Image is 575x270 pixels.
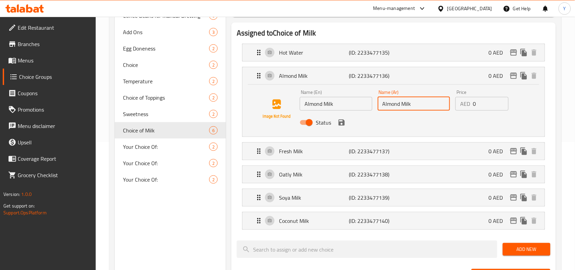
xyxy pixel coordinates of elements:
li: Expand [237,41,550,64]
li: Expand [237,209,550,232]
span: Temperature [123,77,209,85]
p: (ID: 2233477135) [349,48,395,57]
div: Your Choice Of:2 [115,155,226,171]
span: Get support on: [3,201,35,210]
p: (ID: 2233477138) [349,170,395,179]
div: Choice of Toppings2 [115,89,226,106]
button: Add New [503,243,550,256]
span: Your Choice Of: [123,143,209,151]
div: Add Ons3 [115,24,226,40]
input: Enter name En [300,97,372,111]
span: 2 [209,78,217,85]
div: Expand [243,143,545,160]
button: duplicate [519,71,529,81]
div: Choices [209,159,218,167]
button: delete [529,71,539,81]
div: Expand [243,212,545,229]
span: Grocery Checklist [18,171,91,179]
p: Oatly Milk [279,170,349,179]
div: Choices [209,110,218,118]
p: 0 AED [489,194,509,202]
span: Coffee Beans for Manual Brewing [123,12,209,20]
span: Menus [18,56,91,65]
button: duplicate [519,47,529,58]
button: delete [529,216,539,226]
div: Your Choice Of:2 [115,171,226,188]
span: 2 [209,111,217,117]
span: Upsell [18,138,91,146]
button: duplicate [519,169,529,180]
div: Expand [243,67,545,84]
div: Temperature2 [115,73,226,89]
a: Menu disclaimer [3,118,96,134]
div: Menu-management [373,4,415,13]
a: Branches [3,36,96,52]
a: Upsell [3,134,96,151]
input: search [237,241,497,258]
span: Egg Doneness [123,44,209,53]
button: edit [509,169,519,180]
a: Coverage Report [3,151,96,167]
button: delete [529,47,539,58]
span: Y [563,5,566,12]
span: Promotions [18,105,91,114]
li: Expand [237,186,550,209]
button: edit [509,146,519,156]
p: Fresh Milk [279,147,349,155]
p: 0 AED [489,72,509,80]
a: Menus [3,52,96,69]
span: Choice of Milk [123,126,209,134]
span: Coupons [18,89,91,97]
p: (ID: 2233477137) [349,147,395,155]
p: 0 AED [489,48,509,57]
button: delete [529,169,539,180]
div: Sweetness2 [115,106,226,122]
span: Add New [508,245,545,254]
span: Your Choice Of: [123,175,209,184]
span: 6 [209,127,217,134]
p: 0 AED [489,217,509,225]
span: 2 [209,144,217,150]
button: edit [509,71,519,81]
div: Choices [209,143,218,151]
a: Grocery Checklist [3,167,96,183]
span: 2 [209,176,217,183]
span: Version: [3,190,20,199]
button: duplicate [519,146,529,156]
p: 0 AED [489,170,509,179]
div: Expand [243,189,545,206]
button: edit [509,216,519,226]
li: ExpandAlmond MilkName (En)Name (Ar)PriceAEDStatussave [237,64,550,140]
div: Choices [209,94,218,102]
span: Coverage Report [18,155,91,163]
a: Support.OpsPlatform [3,208,47,217]
p: Soya Milk [279,194,349,202]
a: Promotions [3,101,96,118]
p: Almond Milk [279,72,349,80]
a: Choice Groups [3,69,96,85]
div: Choice2 [115,57,226,73]
p: (ID: 2233477139) [349,194,395,202]
span: Status [316,118,331,127]
div: [GEOGRAPHIC_DATA] [447,5,492,12]
span: 2 [209,160,217,167]
div: Your Choice Of:2 [115,139,226,155]
p: (ID: 2233477136) [349,72,395,80]
p: AED [460,100,470,108]
input: Please enter price [473,97,508,111]
img: Almond Milk [255,87,298,131]
button: duplicate [519,216,529,226]
span: Sweetness [123,110,209,118]
button: delete [529,193,539,203]
a: Coupons [3,85,96,101]
p: Hot Water [279,48,349,57]
button: delete [529,146,539,156]
p: (ID: 2233477140) [349,217,395,225]
div: Choices [209,175,218,184]
div: Choice of Milk6 [115,122,226,139]
div: Choices [209,28,218,36]
div: Expand [243,44,545,61]
span: Your Choice Of: [123,159,209,167]
p: 0 AED [489,147,509,155]
div: Expand [243,166,545,183]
